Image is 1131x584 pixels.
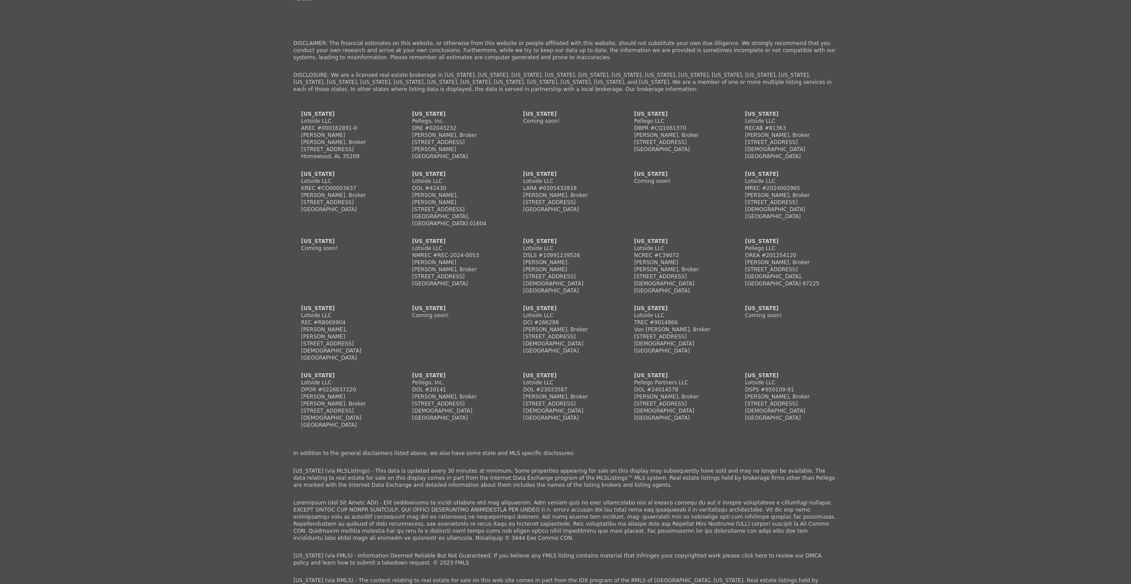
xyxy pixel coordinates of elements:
div: DOL #42430 [412,185,497,192]
div: [US_STATE] [301,372,386,379]
div: Lotside LLC [301,118,386,125]
p: [US_STATE] (via FMLS) - Information Deemed Reliable But Not Guaranteed. If you believe any FMLS l... [293,552,838,566]
div: [US_STATE] [523,238,608,245]
p: DISCLOSURE: We are a licensed real estate brokerage in [US_STATE], [US_STATE], [US_STATE], [US_ST... [293,72,838,93]
div: [GEOGRAPHIC_DATA] [745,213,830,220]
div: Pellego, Inc. [412,379,497,386]
div: [GEOGRAPHIC_DATA] [523,206,608,213]
div: Coming soon! [412,312,497,319]
div: Lotside LLC [412,178,497,185]
div: Lotside LLC [745,379,830,386]
div: TREC #9014866 [634,319,719,326]
div: NCREC #C39072 [634,252,719,259]
div: DCI #266298 [523,319,608,326]
div: DOL #20141 [412,386,497,393]
div: [PERSON_NAME] [PERSON_NAME], Broker [634,259,719,273]
div: [STREET_ADDRESS][DEMOGRAPHIC_DATA] [523,333,608,347]
div: [GEOGRAPHIC_DATA] [301,206,386,213]
div: [GEOGRAPHIC_DATA], [GEOGRAPHIC_DATA] 01604 [412,213,497,227]
div: [STREET_ADDRESS][DEMOGRAPHIC_DATA] [301,407,386,421]
div: Lotside LLC [301,379,386,386]
div: Pellego LLC [745,245,830,252]
div: Von [PERSON_NAME], Broker [634,326,719,333]
p: [US_STATE] (via MLSListings) - This data is updated every 30 minutes at minimum. Some properties ... [293,467,838,489]
div: Lotside LLC [523,178,608,185]
div: [STREET_ADDRESS] [301,199,386,206]
div: Lotside LLC [523,312,608,319]
div: [GEOGRAPHIC_DATA] [301,354,386,361]
div: [STREET_ADDRESS][DEMOGRAPHIC_DATA] [745,139,830,153]
div: [GEOGRAPHIC_DATA] [412,153,497,160]
div: [PERSON_NAME], [PERSON_NAME] [301,326,386,340]
div: [US_STATE] [634,238,719,245]
div: [PERSON_NAME], Broker [412,393,497,400]
div: [PERSON_NAME], Broker [745,259,830,266]
div: [PERSON_NAME], [PERSON_NAME] [523,259,608,273]
div: [PERSON_NAME], Broker [523,192,608,199]
div: DPOR #0226037220 [301,386,386,393]
div: Lotside LLC [301,178,386,185]
div: [US_STATE] [634,372,719,379]
div: AREC #000162891-0 [301,125,386,132]
div: Lotside LLC [745,178,830,185]
div: [PERSON_NAME], [PERSON_NAME] [412,192,497,206]
div: [GEOGRAPHIC_DATA] [634,146,719,153]
div: [US_STATE] [634,305,719,312]
div: Coming soon! [634,178,719,185]
div: Homewood, AL 35209 [301,153,386,160]
div: [STREET_ADDRESS][DEMOGRAPHIC_DATA] [634,333,719,347]
div: [STREET_ADDRESS][PERSON_NAME] [412,139,497,153]
div: [STREET_ADDRESS][DEMOGRAPHIC_DATA] [523,400,608,414]
div: [US_STATE] [745,372,830,379]
div: [PERSON_NAME] [PERSON_NAME], Broker [301,393,386,407]
div: [PERSON_NAME], Broker [523,326,608,333]
div: Lotside LLC [634,312,719,319]
div: [GEOGRAPHIC_DATA] [523,287,608,294]
div: [STREET_ADDRESS][DEMOGRAPHIC_DATA] [412,400,497,414]
div: DOL #24014578 [634,386,719,393]
div: LARA #6505432818 [523,185,608,192]
div: [PERSON_NAME], Broker [634,132,719,139]
div: [STREET_ADDRESS][DEMOGRAPHIC_DATA] [523,273,608,287]
div: [US_STATE] [301,110,386,118]
div: Lotside LLC [301,312,386,319]
div: DOL #23033587 [523,386,608,393]
div: [US_STATE] [523,110,608,118]
div: [GEOGRAPHIC_DATA] [412,280,497,287]
div: [PERSON_NAME], Broker [523,393,608,400]
div: [PERSON_NAME] [PERSON_NAME], Broker [301,132,386,146]
div: [US_STATE] [523,372,608,379]
div: [US_STATE] [412,171,497,178]
div: [GEOGRAPHIC_DATA] [745,414,830,421]
div: [US_STATE] [745,110,830,118]
div: [US_STATE] [301,305,386,312]
div: [GEOGRAPHIC_DATA] [745,153,830,160]
div: [US_STATE] [634,110,719,118]
div: [US_STATE] [523,305,608,312]
div: [STREET_ADDRESS] [412,206,497,213]
div: DSPS #950109-91 [745,386,830,393]
div: [STREET_ADDRESS][DEMOGRAPHIC_DATA] [301,340,386,354]
p: DISCLAIMER: The financial estimates on this website, or otherwise from this website or people aff... [293,40,838,61]
div: Pellego Partners LLC [634,379,719,386]
div: [GEOGRAPHIC_DATA] [523,414,608,421]
div: [US_STATE] [412,372,497,379]
div: [US_STATE] [412,238,497,245]
div: [US_STATE] [523,171,608,178]
div: [GEOGRAPHIC_DATA], [GEOGRAPHIC_DATA] 97225 [745,273,830,287]
div: [GEOGRAPHIC_DATA] [301,421,386,429]
div: Lotside LLC [523,245,608,252]
div: Lotside LLC [412,245,497,252]
div: [PERSON_NAME], Broker [301,192,386,199]
div: [STREET_ADDRESS] [523,199,608,206]
div: Pellego LLC [634,118,719,125]
div: [STREET_ADDRESS][DEMOGRAPHIC_DATA] [745,400,830,414]
div: [STREET_ADDRESS][DEMOGRAPHIC_DATA] [634,400,719,414]
div: [US_STATE] [412,110,497,118]
div: Lotside LLC [745,118,830,125]
div: [US_STATE] [301,171,386,178]
div: [STREET_ADDRESS][DEMOGRAPHIC_DATA] [745,199,830,213]
div: [GEOGRAPHIC_DATA] [523,347,608,354]
div: [US_STATE] [745,305,830,312]
div: [GEOGRAPHIC_DATA] [634,287,719,294]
